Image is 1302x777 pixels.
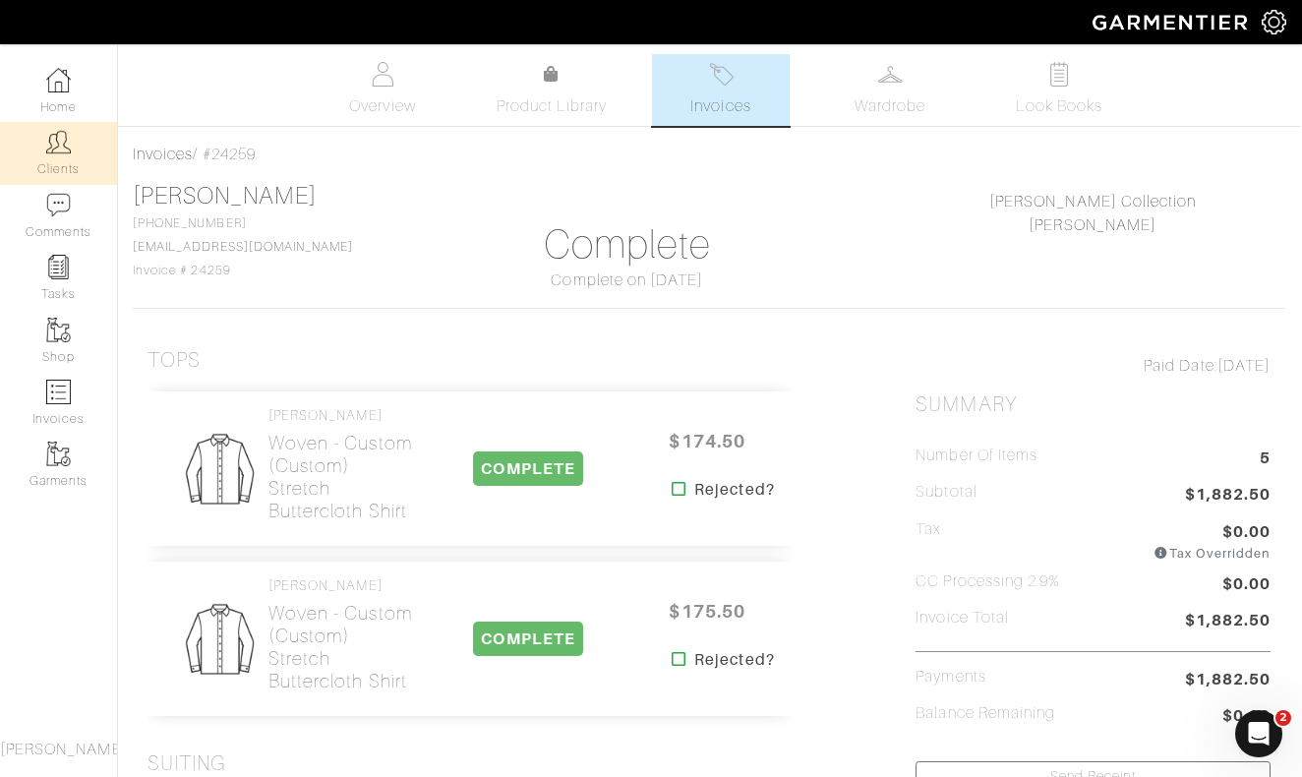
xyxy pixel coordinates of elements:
[314,54,451,126] a: Overview
[133,216,353,277] span: [PHONE_NUMBER] Invoice # 24259
[916,483,976,502] h5: Subtotal
[709,62,734,87] img: orders-27d20c2124de7fd6de4e0e44c1d41de31381a507db9b33961299e4e07d508b8c.svg
[46,318,71,342] img: garments-icon-b7da505a4dc4fd61783c78ac3ca0ef83fa9d6f193b1c9dc38574b1d14d53ca28.png
[916,668,985,687] h5: Payments
[450,269,805,292] div: Complete on [DATE]
[179,598,260,681] img: Mens_Woven-3af304f0b202ec9cb0a26b9503a50981a6fda5c95ab5ec1cadae0dbe11e5085a.png
[1047,62,1072,87] img: todo-9ac3debb85659649dc8f770b8b6100bb5dab4b48dedcbae339e5042a72dfd3cc.svg
[690,94,750,118] span: Invoices
[1260,447,1271,473] span: 5
[1083,5,1262,39] img: garmentier-logo-header-white-b43fb05a5012e4ada735d5af1a66efaba907eab6374d6393d1fbf88cb4ef424d.png
[133,183,317,209] a: [PERSON_NAME]
[371,62,395,87] img: basicinfo-40fd8af6dae0f16599ec9e87c0ef1c0a1fdea2edbe929e3d69a839185d80c458.svg
[268,602,417,692] h2: Woven - Custom (Custom) Stretch Buttercloth Shirt
[46,193,71,217] img: comment-icon-a0a6a9ef722e966f86d9cbdc48e553b5cf19dbc54f86b18d962a5391bc8f6eb6.png
[648,590,766,632] span: $175.50
[916,392,1271,417] h2: Summary
[179,428,260,510] img: Mens_Woven-3af304f0b202ec9cb0a26b9503a50981a6fda5c95ab5ec1cadae0dbe11e5085a.png
[916,520,941,555] h5: Tax
[1275,710,1291,726] span: 2
[46,442,71,466] img: garments-icon-b7da505a4dc4fd61783c78ac3ca0ef83fa9d6f193b1c9dc38574b1d14d53ca28.png
[268,407,417,522] a: [PERSON_NAME] Woven - Custom (Custom)Stretch Buttercloth Shirt
[1185,609,1271,635] span: $1,882.50
[497,94,608,118] span: Product Library
[268,407,417,424] h4: [PERSON_NAME]
[1262,10,1286,34] img: gear-icon-white-bd11855cb880d31180b6d7d6211b90ccbf57a29d726f0c71d8c61bd08dd39cc2.png
[855,94,925,118] span: Wardrobe
[133,146,193,163] a: Invoices
[133,143,1285,166] div: / #24259
[148,348,201,373] h3: Tops
[349,94,415,118] span: Overview
[133,240,353,254] a: [EMAIL_ADDRESS][DOMAIN_NAME]
[648,420,766,462] span: $174.50
[916,609,1009,628] h5: Invoice Total
[1185,483,1271,509] span: $1,882.50
[916,704,1055,723] h5: Balance Remaining
[483,63,621,118] a: Product Library
[268,432,417,522] h2: Woven - Custom (Custom) Stretch Buttercloth Shirt
[1222,704,1271,731] span: $0.00
[148,751,226,776] h3: Suiting
[916,354,1271,378] div: [DATE]
[1185,668,1271,691] span: $1,882.50
[652,54,790,126] a: Invoices
[268,577,417,594] h4: [PERSON_NAME]
[1235,710,1282,757] iframe: Intercom live chat
[46,130,71,154] img: clients-icon-6bae9207a08558b7cb47a8932f037763ab4055f8c8b6bfacd5dc20c3e0201464.png
[46,380,71,404] img: orders-icon-0abe47150d42831381b5fb84f609e132dff9fe21cb692f30cb5eec754e2cba89.png
[916,447,1037,465] h5: Number of Items
[821,54,959,126] a: Wardrobe
[1222,572,1271,599] span: $0.00
[1154,544,1271,563] div: Tax Overridden
[1222,520,1271,544] span: $0.00
[989,193,1196,210] a: [PERSON_NAME] Collection
[46,255,71,279] img: reminder-icon-8004d30b9f0a5d33ae49ab947aed9ed385cf756f9e5892f1edd6e32f2345188e.png
[916,572,1060,591] h5: CC Processing 2.9%
[1144,357,1217,375] span: Paid Date:
[450,221,805,269] h1: Complete
[1016,94,1103,118] span: Look Books
[46,68,71,92] img: dashboard-icon-dbcd8f5a0b271acd01030246c82b418ddd0df26cd7fceb0bd07c9910d44c42f6.png
[694,478,774,502] strong: Rejected?
[268,577,417,692] a: [PERSON_NAME] Woven - Custom (Custom)Stretch Buttercloth Shirt
[1029,216,1156,234] a: [PERSON_NAME]
[990,54,1128,126] a: Look Books
[473,451,582,486] span: COMPLETE
[473,622,582,656] span: COMPLETE
[694,648,774,672] strong: Rejected?
[878,62,903,87] img: wardrobe-487a4870c1b7c33e795ec22d11cfc2ed9d08956e64fb3008fe2437562e282088.svg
